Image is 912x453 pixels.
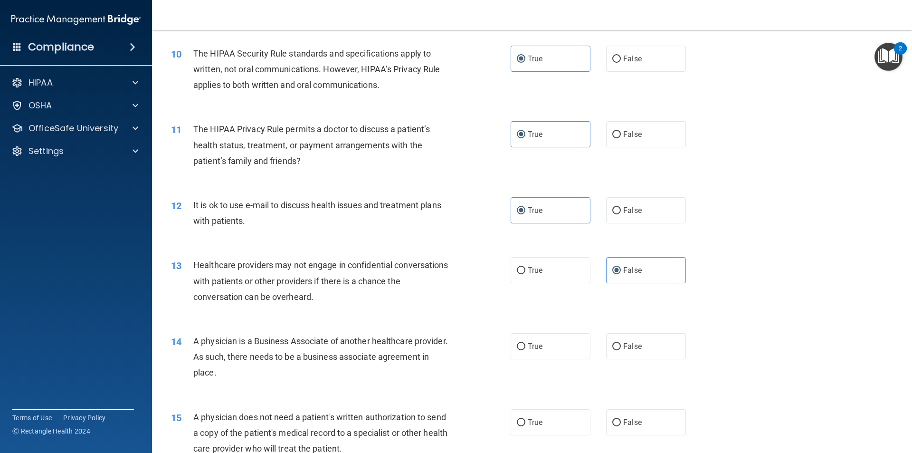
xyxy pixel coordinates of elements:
[623,266,642,275] span: False
[612,131,621,138] input: False
[517,343,525,350] input: True
[528,54,542,63] span: True
[193,48,440,90] span: The HIPAA Security Rule standards and specifications apply to written, not oral communications. H...
[11,77,138,88] a: HIPAA
[171,336,181,347] span: 14
[11,10,141,29] img: PMB logo
[528,130,542,139] span: True
[612,56,621,63] input: False
[12,426,90,436] span: Ⓒ Rectangle Health 2024
[28,77,53,88] p: HIPAA
[517,207,525,214] input: True
[171,200,181,212] span: 12
[517,419,525,426] input: True
[517,131,525,138] input: True
[874,43,902,71] button: Open Resource Center, 2 new notifications
[612,267,621,274] input: False
[193,336,448,377] span: A physician is a Business Associate of another healthcare provider. As such, there needs to be a ...
[517,267,525,274] input: True
[12,413,52,423] a: Terms of Use
[623,130,642,139] span: False
[612,207,621,214] input: False
[28,40,94,54] h4: Compliance
[171,48,181,60] span: 10
[28,123,118,134] p: OfficeSafe University
[517,56,525,63] input: True
[623,206,642,215] span: False
[528,266,542,275] span: True
[171,124,181,135] span: 11
[528,418,542,427] span: True
[11,100,138,111] a: OSHA
[623,342,642,351] span: False
[612,419,621,426] input: False
[11,123,138,134] a: OfficeSafe University
[193,124,430,165] span: The HIPAA Privacy Rule permits a doctor to discuss a patient’s health status, treatment, or payme...
[623,418,642,427] span: False
[528,342,542,351] span: True
[28,145,64,157] p: Settings
[11,145,138,157] a: Settings
[528,206,542,215] span: True
[63,413,106,423] a: Privacy Policy
[171,412,181,424] span: 15
[864,387,901,424] iframe: Drift Widget Chat Controller
[28,100,52,111] p: OSHA
[623,54,642,63] span: False
[612,343,621,350] input: False
[171,260,181,271] span: 13
[193,260,448,301] span: Healthcare providers may not engage in confidential conversations with patients or other provider...
[899,48,902,61] div: 2
[193,200,441,226] span: It is ok to use e-mail to discuss health issues and treatment plans with patients.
